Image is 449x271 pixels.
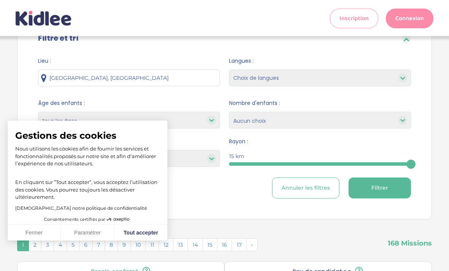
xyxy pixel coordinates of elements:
[330,9,378,29] a: Inscription
[17,239,29,252] span: 1
[38,70,220,87] input: Ville ou code postale
[38,57,220,65] span: Lieu :
[229,153,244,161] span: 15 km
[44,217,105,222] span: Consentements certifiés par
[371,184,388,192] span: Filtrer
[40,215,135,225] button: Consentements certifiés par
[282,184,330,192] span: Annuler les filtres
[107,208,129,231] svg: Axeptio
[79,239,92,252] span: 6
[145,239,159,252] span: 11
[29,239,41,252] span: 2
[173,239,188,252] span: 13
[229,100,411,108] span: Nombre d'enfants :
[388,231,432,249] span: 168 Missions
[15,171,160,201] p: En cliquant sur ”Tout accepter”, vous acceptez l’utilisation des cookies. Vous pourrez toujours l...
[92,239,105,252] span: 7
[246,239,258,252] span: Suivant »
[386,9,433,29] a: Connexion
[105,239,118,252] span: 8
[202,239,217,252] span: 15
[8,225,61,241] button: Fermer
[118,239,131,252] span: 9
[15,205,147,211] a: [DEMOGRAPHIC_DATA] notre politique de confidentialité
[349,178,411,199] button: Filtrer
[217,239,232,252] span: 16
[159,239,174,252] span: 12
[15,130,160,141] span: Gestions des cookies
[229,57,411,65] span: Langues :
[41,239,54,252] span: 3
[61,225,114,241] button: Paramétrer
[272,178,339,199] button: Annuler les filtres
[38,33,78,44] label: Filtre et tri
[54,239,67,252] span: 4
[38,100,220,108] span: Âge des enfants :
[114,225,167,241] button: Tout accepter
[232,239,247,252] span: 17
[15,145,160,168] p: Nous utilisons les cookies afin de fournir les services et fonctionnalités proposés sur notre sit...
[67,239,80,252] span: 5
[131,239,146,252] span: 10
[229,138,411,146] span: Rayon :
[188,239,203,252] span: 14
